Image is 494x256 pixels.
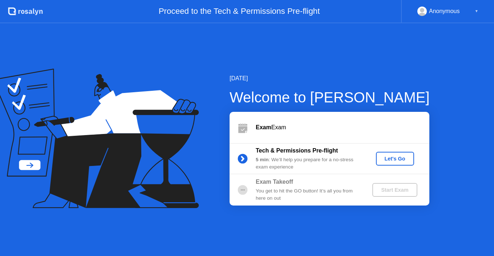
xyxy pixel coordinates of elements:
[230,86,430,108] div: Welcome to [PERSON_NAME]
[256,147,338,154] b: Tech & Permissions Pre-flight
[230,74,430,83] div: [DATE]
[256,123,429,132] div: Exam
[475,7,478,16] div: ▼
[372,183,417,197] button: Start Exam
[256,157,269,162] b: 5 min
[375,187,414,193] div: Start Exam
[429,7,460,16] div: Anonymous
[256,124,271,130] b: Exam
[256,187,360,202] div: You get to hit the GO button! It’s all you from here on out
[256,156,360,171] div: : We’ll help you prepare for a no-stress exam experience
[256,179,293,185] b: Exam Takeoff
[379,156,411,162] div: Let's Go
[376,152,414,166] button: Let's Go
